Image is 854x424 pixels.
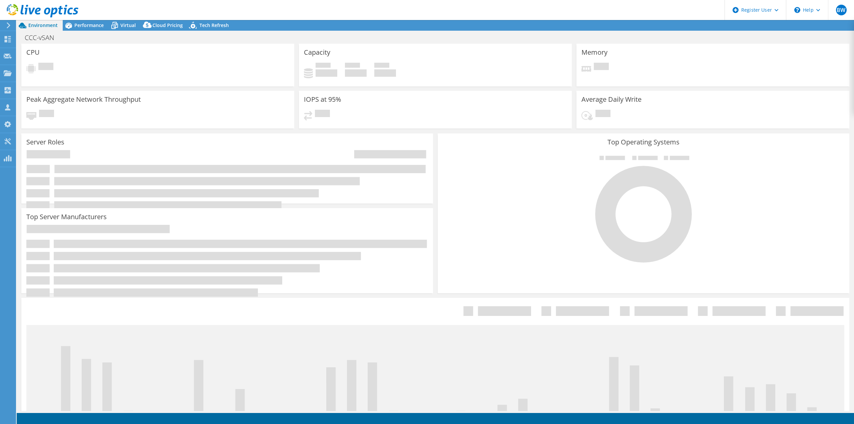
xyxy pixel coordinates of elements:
h3: IOPS at 95% [304,96,341,103]
h3: Top Server Manufacturers [26,213,107,221]
span: Tech Refresh [199,22,229,28]
span: Cloud Pricing [152,22,183,28]
span: Used [316,63,331,69]
h3: Memory [581,49,607,56]
h1: CCC-vSAN [22,34,64,41]
span: Pending [315,110,330,119]
h3: Server Roles [26,138,64,146]
h3: Peak Aggregate Network Throughput [26,96,141,103]
span: Total [374,63,389,69]
span: Pending [38,63,53,72]
span: Pending [39,110,54,119]
span: BW [836,5,847,15]
span: Performance [74,22,104,28]
h3: Top Operating Systems [443,138,844,146]
h4: 0 GiB [316,69,337,77]
span: Environment [28,22,58,28]
h3: Capacity [304,49,330,56]
svg: \n [794,7,800,13]
span: Free [345,63,360,69]
h3: Average Daily Write [581,96,642,103]
span: Pending [594,63,609,72]
span: Pending [595,110,610,119]
h4: 0 GiB [345,69,367,77]
span: Virtual [120,22,136,28]
h4: 0 GiB [374,69,396,77]
h3: CPU [26,49,40,56]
